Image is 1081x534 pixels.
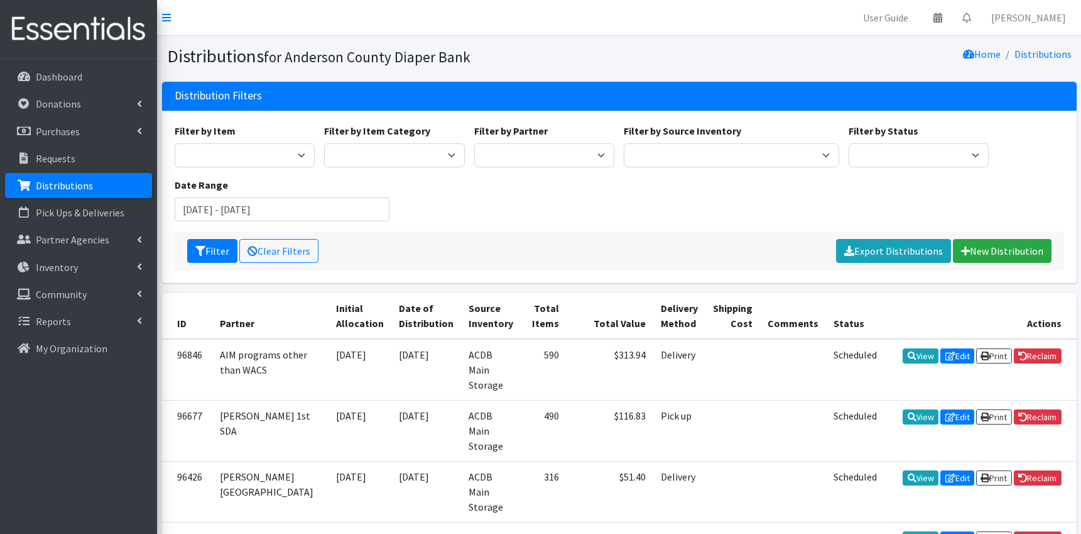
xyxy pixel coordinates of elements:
[1014,348,1062,364] a: Reclaim
[940,409,974,425] a: Edit
[903,409,938,425] a: View
[162,400,212,461] td: 96677
[36,125,80,138] p: Purchases
[329,293,391,339] th: Initial Allocation
[162,339,212,401] td: 96846
[175,123,236,138] label: Filter by Item
[976,348,1012,364] a: Print
[826,400,884,461] td: Scheduled
[981,5,1076,30] a: [PERSON_NAME]
[36,233,109,246] p: Partner Agencies
[521,400,567,461] td: 490
[5,64,152,89] a: Dashboard
[36,342,107,355] p: My Organization
[5,309,152,334] a: Reports
[903,470,938,486] a: View
[836,239,951,263] a: Export Distributions
[5,119,152,144] a: Purchases
[653,461,705,522] td: Delivery
[5,146,152,171] a: Requests
[461,400,521,461] td: ACDB Main Storage
[36,97,81,110] p: Donations
[461,461,521,522] td: ACDB Main Storage
[976,470,1012,486] a: Print
[212,461,329,522] td: [PERSON_NAME][GEOGRAPHIC_DATA]
[175,197,390,221] input: January 1, 2011 - December 31, 2011
[391,461,461,522] td: [DATE]
[212,400,329,461] td: [PERSON_NAME] 1st SDA
[567,461,653,522] td: $51.40
[521,293,567,339] th: Total Items
[5,255,152,280] a: Inventory
[264,48,470,66] small: for Anderson County Diaper Bank
[162,461,212,522] td: 96426
[175,177,228,192] label: Date Range
[391,293,461,339] th: Date of Distribution
[36,152,75,165] p: Requests
[884,293,1077,339] th: Actions
[1014,470,1062,486] a: Reclaim
[167,45,615,67] h1: Distributions
[567,339,653,401] td: $313.94
[5,336,152,361] a: My Organization
[391,339,461,401] td: [DATE]
[849,123,918,138] label: Filter by Status
[521,461,567,522] td: 316
[653,293,705,339] th: Delivery Method
[567,293,653,339] th: Total Value
[5,227,152,252] a: Partner Agencies
[391,400,461,461] td: [DATE]
[976,409,1012,425] a: Print
[940,470,974,486] a: Edit
[5,173,152,198] a: Distributions
[239,239,318,263] a: Clear Filters
[826,293,884,339] th: Status
[521,339,567,401] td: 590
[903,348,938,364] a: View
[624,123,741,138] label: Filter by Source Inventory
[162,293,212,339] th: ID
[963,48,1001,60] a: Home
[760,293,826,339] th: Comments
[5,200,152,225] a: Pick Ups & Deliveries
[329,339,391,401] td: [DATE]
[953,239,1051,263] a: New Distribution
[212,293,329,339] th: Partner
[940,348,974,364] a: Edit
[36,179,93,192] p: Distributions
[175,89,262,103] h3: Distribution Filters
[653,339,705,401] td: Delivery
[212,339,329,401] td: AIM programs other than WACS
[36,70,82,83] p: Dashboard
[329,461,391,522] td: [DATE]
[5,91,152,116] a: Donations
[826,461,884,522] td: Scheduled
[36,206,124,219] p: Pick Ups & Deliveries
[1014,409,1062,425] a: Reclaim
[1014,48,1072,60] a: Distributions
[653,400,705,461] td: Pick up
[705,293,760,339] th: Shipping Cost
[187,239,237,263] button: Filter
[5,8,152,50] img: HumanEssentials
[826,339,884,401] td: Scheduled
[474,123,548,138] label: Filter by Partner
[461,293,521,339] th: Source Inventory
[567,400,653,461] td: $116.83
[329,400,391,461] td: [DATE]
[36,288,87,301] p: Community
[5,282,152,307] a: Community
[36,315,71,328] p: Reports
[324,123,430,138] label: Filter by Item Category
[853,5,918,30] a: User Guide
[36,261,78,274] p: Inventory
[461,339,521,401] td: ACDB Main Storage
